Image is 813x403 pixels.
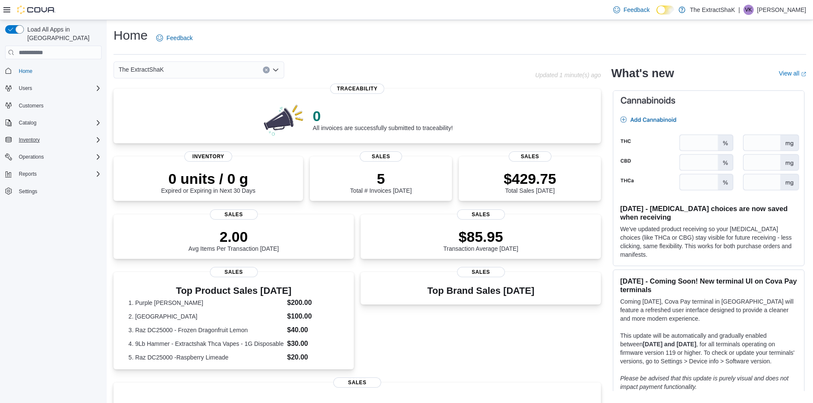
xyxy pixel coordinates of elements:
[210,209,258,220] span: Sales
[24,25,102,42] span: Load All Apps in [GEOGRAPHIC_DATA]
[15,118,40,128] button: Catalog
[757,5,806,15] p: [PERSON_NAME]
[15,169,40,179] button: Reports
[272,67,279,73] button: Open list of options
[620,204,797,221] h3: [DATE] - [MEDICAL_DATA] choices are now saved when receiving
[656,6,674,14] input: Dark Mode
[745,5,752,15] span: VK
[210,267,258,277] span: Sales
[2,185,105,197] button: Settings
[504,170,556,187] p: $429.75
[743,5,754,15] div: Vito Knowles
[443,228,519,245] p: $85.95
[360,151,402,162] span: Sales
[779,70,806,77] a: View allExternal link
[2,168,105,180] button: Reports
[19,119,36,126] span: Catalog
[738,5,740,15] p: |
[15,66,36,76] a: Home
[2,151,105,163] button: Operations
[287,311,339,322] dd: $100.00
[624,6,650,14] span: Feedback
[166,34,192,42] span: Feedback
[287,298,339,308] dd: $200.00
[350,170,411,187] p: 5
[5,61,102,220] nav: Complex example
[620,225,797,259] p: We've updated product receiving so your [MEDICAL_DATA] choices (like THCa or CBG) stay visible fo...
[643,341,696,348] strong: [DATE] and [DATE]
[457,267,505,277] span: Sales
[15,135,102,145] span: Inventory
[19,85,32,92] span: Users
[15,100,102,111] span: Customers
[15,135,43,145] button: Inventory
[15,83,35,93] button: Users
[2,134,105,146] button: Inventory
[330,84,385,94] span: Traceability
[128,299,284,307] dt: 1. Purple [PERSON_NAME]
[620,277,797,294] h3: [DATE] - Coming Soon! New terminal UI on Cova Pay terminals
[161,170,256,187] p: 0 units / 0 g
[509,151,551,162] span: Sales
[15,169,102,179] span: Reports
[19,68,32,75] span: Home
[153,29,196,46] a: Feedback
[333,377,381,388] span: Sales
[313,107,453,131] div: All invoices are successfully submitted to traceability!
[15,83,102,93] span: Users
[801,72,806,77] svg: External link
[287,352,339,362] dd: $20.00
[119,64,164,75] span: The ExtractShaK
[19,102,44,109] span: Customers
[15,118,102,128] span: Catalog
[350,170,411,194] div: Total # Invoices [DATE]
[15,152,47,162] button: Operations
[17,6,55,14] img: Cova
[128,353,284,362] dt: 5. Raz DC25000 -Raspberry Limeade
[263,67,270,73] button: Clear input
[262,102,306,136] img: 0
[2,82,105,94] button: Users
[535,72,601,78] p: Updated 1 minute(s) ago
[15,186,41,197] a: Settings
[184,151,232,162] span: Inventory
[19,188,37,195] span: Settings
[15,152,102,162] span: Operations
[611,67,674,80] h2: What's new
[15,101,47,111] a: Customers
[2,117,105,129] button: Catalog
[128,312,284,321] dt: 2. [GEOGRAPHIC_DATA]
[2,99,105,112] button: Customers
[161,170,256,194] div: Expired or Expiring in Next 30 Days
[15,65,102,76] span: Home
[19,136,40,143] span: Inventory
[313,107,453,125] p: 0
[427,286,534,296] h3: Top Brand Sales [DATE]
[15,186,102,197] span: Settings
[504,170,556,194] div: Total Sales [DATE]
[620,297,797,323] p: Coming [DATE], Cova Pay terminal in [GEOGRAPHIC_DATA] will feature a refreshed user interface des...
[189,228,279,245] p: 2.00
[114,27,148,44] h1: Home
[610,1,653,18] a: Feedback
[457,209,505,220] span: Sales
[2,64,105,77] button: Home
[128,286,339,296] h3: Top Product Sales [DATE]
[690,5,735,15] p: The ExtractShaK
[19,171,37,177] span: Reports
[19,154,44,160] span: Operations
[287,325,339,335] dd: $40.00
[128,339,284,348] dt: 4. 9Lb Hammer - Extractshak Thca Vapes - 1G Disposable
[620,331,797,365] p: This update will be automatically and gradually enabled between , for all terminals operating on ...
[128,326,284,334] dt: 3. Raz DC25000 - Frozen Dragonfruit Lemon
[287,339,339,349] dd: $30.00
[620,375,789,390] em: Please be advised that this update is purely visual and does not impact payment functionality.
[443,228,519,252] div: Transaction Average [DATE]
[189,228,279,252] div: Avg Items Per Transaction [DATE]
